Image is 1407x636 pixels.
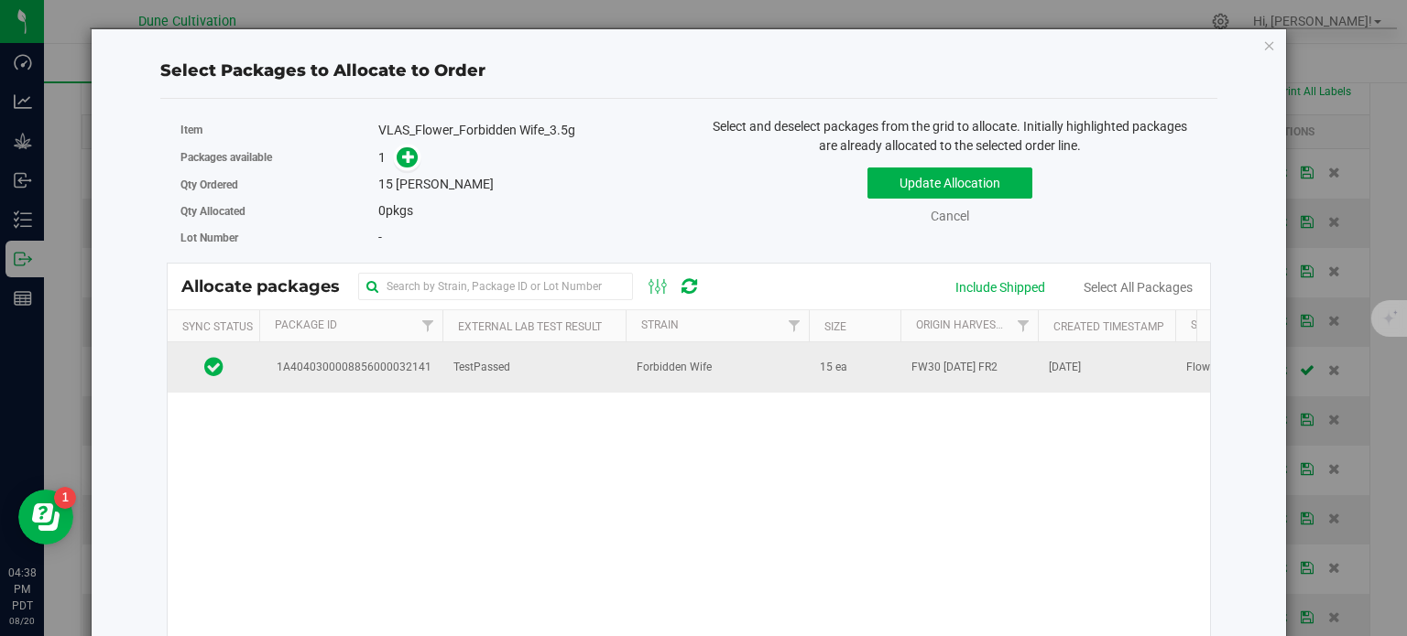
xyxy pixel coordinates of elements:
[160,59,1217,83] div: Select Packages to Allocate to Order
[180,177,378,193] label: Qty Ordered
[955,278,1045,297] div: Include Shipped
[824,320,846,333] a: Size
[378,121,675,140] div: VLAS_Flower_Forbidden Wife_3.5g
[378,150,386,165] span: 1
[204,354,224,380] span: In Sync
[641,318,679,331] a: Strain
[180,230,378,246] label: Lot Number
[378,203,386,218] span: 0
[54,487,76,509] iframe: Resource center unread badge
[458,320,602,333] a: External Lab Test Result
[931,209,969,223] a: Cancel
[1049,359,1081,376] span: [DATE]
[916,318,1009,331] a: Origin Harvests
[180,149,378,166] label: Packages available
[182,320,253,333] a: Sync Status
[412,310,442,341] a: Filter
[181,276,358,296] span: Allocate packages
[180,203,378,220] label: Qty Allocated
[1053,320,1164,333] a: Created Timestamp
[1191,318,1261,331] a: Source Type
[779,310,809,341] a: Filter
[713,119,1187,153] span: Select and deselect packages from the grid to allocate. Initially highlighted packages are alread...
[1186,359,1219,376] span: Flower
[358,273,633,300] input: Search by Strain, Package ID or Lot Number
[1008,310,1038,341] a: Filter
[453,359,510,376] span: TestPassed
[378,203,413,218] span: pkgs
[275,318,337,331] a: Package Id
[18,490,73,544] iframe: Resource center
[378,230,382,244] span: -
[867,167,1032,199] button: Update Allocation
[378,177,393,191] span: 15
[820,359,847,376] span: 15 ea
[1084,280,1193,295] a: Select All Packages
[270,359,431,376] span: 1A4040300008856000032141
[911,359,998,376] span: FW30 [DATE] FR2
[637,359,712,376] span: Forbidden Wife
[180,122,378,138] label: Item
[396,177,494,191] span: [PERSON_NAME]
